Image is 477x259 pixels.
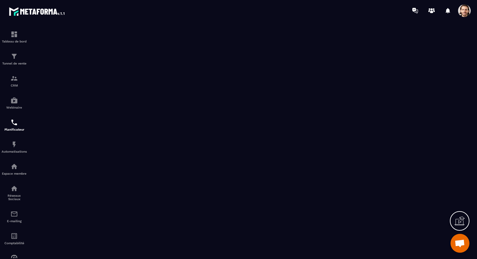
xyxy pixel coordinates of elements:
[10,163,18,170] img: automations
[2,206,27,228] a: emailemailE-mailing
[2,40,27,43] p: Tableau de bord
[2,158,27,180] a: automationsautomationsEspace membre
[10,185,18,192] img: social-network
[9,6,66,17] img: logo
[10,31,18,38] img: formation
[10,97,18,104] img: automations
[2,180,27,206] a: social-networksocial-networkRéseaux Sociaux
[10,75,18,82] img: formation
[2,128,27,131] p: Planificateur
[2,172,27,175] p: Espace membre
[10,210,18,218] img: email
[10,119,18,126] img: scheduler
[2,62,27,65] p: Tunnel de vente
[2,70,27,92] a: formationformationCRM
[10,232,18,240] img: accountant
[450,234,469,253] a: Ouvrir le chat
[2,150,27,153] p: Automatisations
[2,241,27,245] p: Comptabilité
[2,219,27,223] p: E-mailing
[10,141,18,148] img: automations
[2,26,27,48] a: formationformationTableau de bord
[2,106,27,109] p: Webinaire
[2,136,27,158] a: automationsautomationsAutomatisations
[2,228,27,250] a: accountantaccountantComptabilité
[10,53,18,60] img: formation
[2,194,27,201] p: Réseaux Sociaux
[2,48,27,70] a: formationformationTunnel de vente
[2,92,27,114] a: automationsautomationsWebinaire
[2,114,27,136] a: schedulerschedulerPlanificateur
[2,84,27,87] p: CRM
